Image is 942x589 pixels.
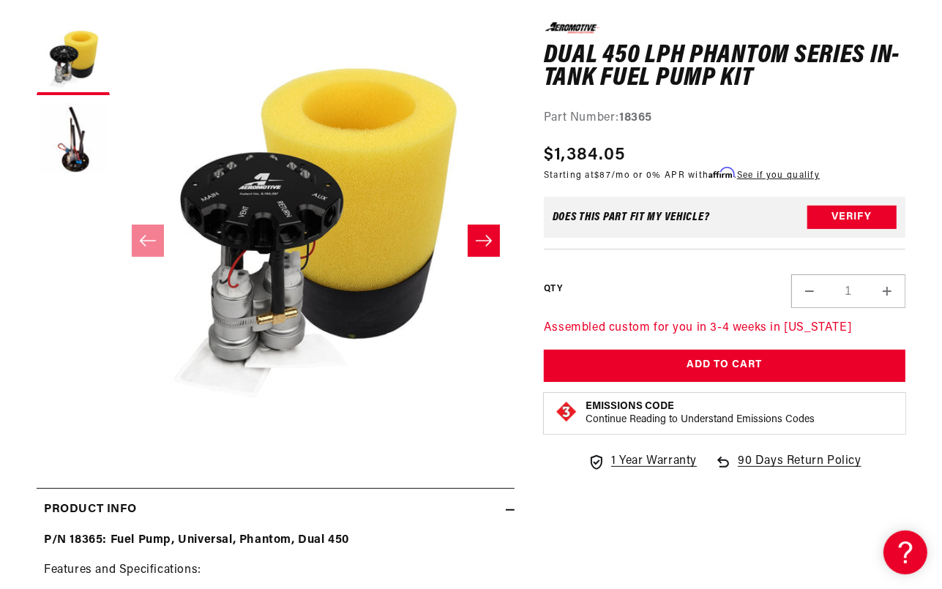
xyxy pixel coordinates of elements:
button: Slide right [468,225,500,257]
a: 1 Year Warranty [588,452,697,471]
p: Features and Specifications: [44,561,507,580]
strong: Emissions Code [586,401,674,412]
span: $87 [594,171,611,180]
button: Emissions CodeContinue Reading to Understand Emissions Codes [586,400,815,427]
h2: Product Info [44,500,136,519]
media-gallery: Gallery Viewer [37,22,515,459]
a: See if you qualify - Learn more about Affirm Financing (opens in modal) [737,171,820,180]
img: Emissions code [555,400,578,424]
button: Slide left [132,225,164,257]
button: Add to Cart [544,350,905,383]
h1: Dual 450 LPH Phantom Series In-Tank Fuel Pump Kit [544,45,905,91]
p: Starting at /mo or 0% APR with . [544,168,820,182]
p: Assembled custom for you in 3-4 weeks in [US_STATE] [544,319,905,338]
strong: P/N 18365: Fuel Pump, Universal, Phantom, Dual 450 [44,534,349,546]
span: 90 Days Return Policy [738,452,861,486]
button: Load image 1 in gallery view [37,22,110,95]
div: Part Number: [544,109,905,128]
div: Does This part fit My vehicle? [553,211,710,223]
span: Affirm [709,168,734,179]
p: Continue Reading to Understand Emissions Codes [586,413,815,427]
button: Load image 2 in gallery view [37,102,110,176]
span: 1 Year Warranty [611,452,697,471]
strong: 18365 [619,112,652,124]
label: QTY [544,283,562,296]
a: 90 Days Return Policy [714,452,861,486]
summary: Product Info [37,489,515,531]
button: Verify [807,206,897,229]
span: $1,384.05 [544,142,626,168]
